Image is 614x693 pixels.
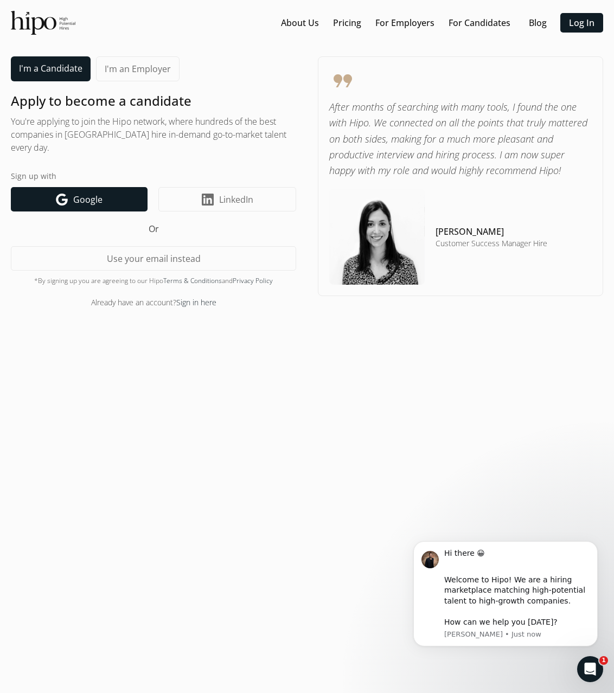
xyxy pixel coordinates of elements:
a: Log In [569,16,594,29]
img: testimonial-image [329,189,425,285]
span: LinkedIn [219,193,253,206]
img: official-logo [11,11,75,35]
div: *By signing up you are agreeing to our Hipo and [11,276,296,286]
a: For Candidates [449,16,510,29]
a: Google [11,187,148,211]
h5: Customer Success Manager Hire [436,238,547,249]
h5: Or [11,222,296,235]
a: Pricing [333,16,361,29]
a: About Us [281,16,319,29]
button: Blog [520,13,555,33]
button: Pricing [329,13,366,33]
h4: [PERSON_NAME] [436,225,547,238]
label: Sign up with [11,170,296,182]
a: Terms & Conditions [163,276,222,285]
iframe: Intercom notifications message [397,525,614,664]
span: 1 [599,656,608,665]
button: Log In [560,13,603,33]
h1: Apply to become a candidate [11,92,296,110]
a: Sign in here [176,297,216,307]
a: I'm a Candidate [11,56,91,81]
h2: You're applying to join the Hipo network, where hundreds of the best companies in [GEOGRAPHIC_DAT... [11,115,296,154]
button: For Candidates [444,13,515,33]
span: format_quote [329,68,592,94]
button: Use your email instead [11,246,296,271]
a: Blog [529,16,547,29]
span: Google [73,193,103,206]
button: About Us [277,13,323,33]
a: I'm an Employer [96,56,180,81]
a: Privacy Policy [233,276,273,285]
p: After months of searching with many tools, I found the one with Hipo. We connected on all the poi... [329,99,592,178]
a: For Employers [375,16,434,29]
button: For Employers [371,13,439,33]
a: LinkedIn [158,187,296,211]
div: Already have an account? [11,297,296,308]
iframe: Intercom live chat [577,656,603,682]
